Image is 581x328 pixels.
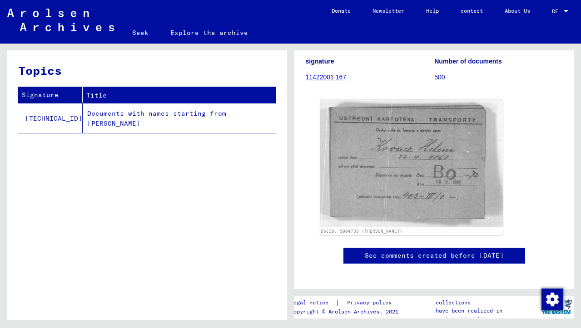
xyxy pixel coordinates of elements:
a: Explore the archive [159,22,259,44]
img: yv_logo.png [540,295,574,318]
font: Help [426,7,439,14]
font: Donate [332,7,351,14]
a: DocID: 5004739 ([PERSON_NAME]) [321,229,402,234]
font: Title [86,91,107,99]
font: Explore the archive [170,29,248,37]
font: have been realized in partnership with [436,307,502,322]
font: Signature [22,91,59,99]
a: Legal notice [290,298,336,308]
font: Legal notice [290,299,328,306]
img: Arolsen_neg.svg [7,9,114,31]
font: [TECHNICAL_ID] [25,114,82,122]
a: Seek [121,22,159,44]
font: About Us [505,7,530,14]
img: 001.jpg [320,99,503,227]
font: Seek [132,29,149,37]
font: Copyright © Arolsen Archives, 2021 [290,308,398,315]
a: See comments created before [DATE] [365,251,504,260]
font: Documents with names starting from [PERSON_NAME] [87,109,226,128]
a: Privacy policy [340,298,402,308]
font: | [336,299,340,307]
font: signature [306,58,334,65]
font: Topics [18,63,62,78]
img: Change consent [541,289,563,310]
font: DE [552,8,558,15]
font: See comments created before [DATE] [365,251,504,259]
font: Privacy policy [347,299,392,306]
font: Number of documents [434,58,502,65]
font: Newsletter [372,7,404,14]
font: 500 [434,73,445,81]
a: 11422001 167 [306,73,347,81]
font: contact [461,7,483,14]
